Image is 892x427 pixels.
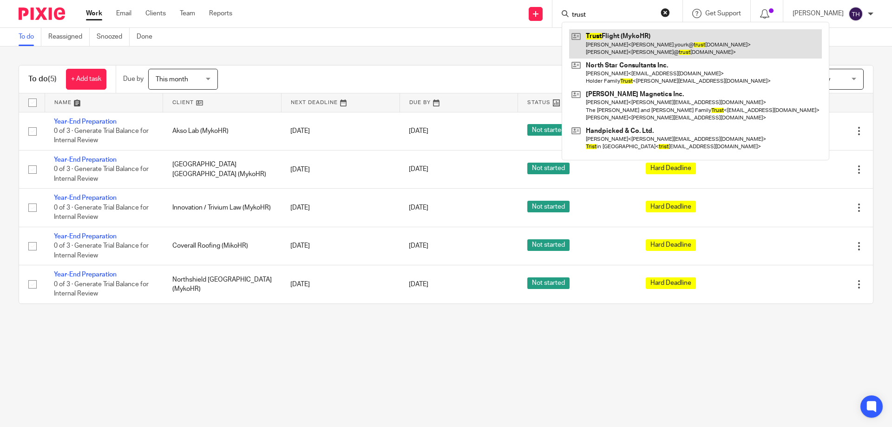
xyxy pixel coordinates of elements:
a: Year-End Preparation [54,233,117,240]
td: Northshield [GEOGRAPHIC_DATA] (MykoHR) [163,265,282,303]
span: 0 of 3 · Generate Trial Balance for Internal Review [54,128,149,144]
td: Coverall Roofing (MikoHR) [163,227,282,265]
p: Due by [123,74,144,84]
a: To do [19,28,41,46]
span: 0 of 3 · Generate Trial Balance for Internal Review [54,281,149,297]
span: Hard Deadline [646,239,696,251]
p: [PERSON_NAME] [793,9,844,18]
h1: To do [28,74,57,84]
td: Innovation / Trivium Law (MykoHR) [163,189,282,227]
td: [DATE] [281,227,400,265]
a: Reports [209,9,232,18]
a: Team [180,9,195,18]
td: [DATE] [281,265,400,303]
span: Hard Deadline [646,277,696,289]
a: Year-End Preparation [54,157,117,163]
span: 0 of 3 · Generate Trial Balance for Internal Review [54,166,149,183]
span: Not started [527,277,570,289]
td: [DATE] [281,150,400,188]
img: Pixie [19,7,65,20]
span: (5) [48,75,57,83]
button: Clear [661,8,670,17]
span: [DATE] [409,204,428,211]
span: [DATE] [409,166,428,173]
span: [DATE] [409,243,428,250]
span: [DATE] [409,281,428,288]
span: 0 of 3 · Generate Trial Balance for Internal Review [54,204,149,221]
a: Year-End Preparation [54,118,117,125]
a: + Add task [66,69,106,90]
span: Not started [527,201,570,212]
td: Akso Lab (MykoHR) [163,112,282,150]
span: [DATE] [409,128,428,134]
span: Not started [527,124,570,136]
span: This month [156,76,188,83]
a: Clients [145,9,166,18]
a: Reassigned [48,28,90,46]
span: Not started [527,239,570,251]
a: Year-End Preparation [54,271,117,278]
span: Not started [527,163,570,174]
span: 0 of 3 · Generate Trial Balance for Internal Review [54,243,149,259]
a: Year-End Preparation [54,195,117,201]
td: [GEOGRAPHIC_DATA] [GEOGRAPHIC_DATA] (MykoHR) [163,150,282,188]
input: Search [571,11,655,20]
a: Work [86,9,102,18]
span: Hard Deadline [646,201,696,212]
td: [DATE] [281,189,400,227]
img: svg%3E [848,7,863,21]
a: Done [137,28,159,46]
td: [DATE] [281,112,400,150]
a: Email [116,9,131,18]
span: Hard Deadline [646,163,696,174]
a: Snoozed [97,28,130,46]
span: Get Support [705,10,741,17]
